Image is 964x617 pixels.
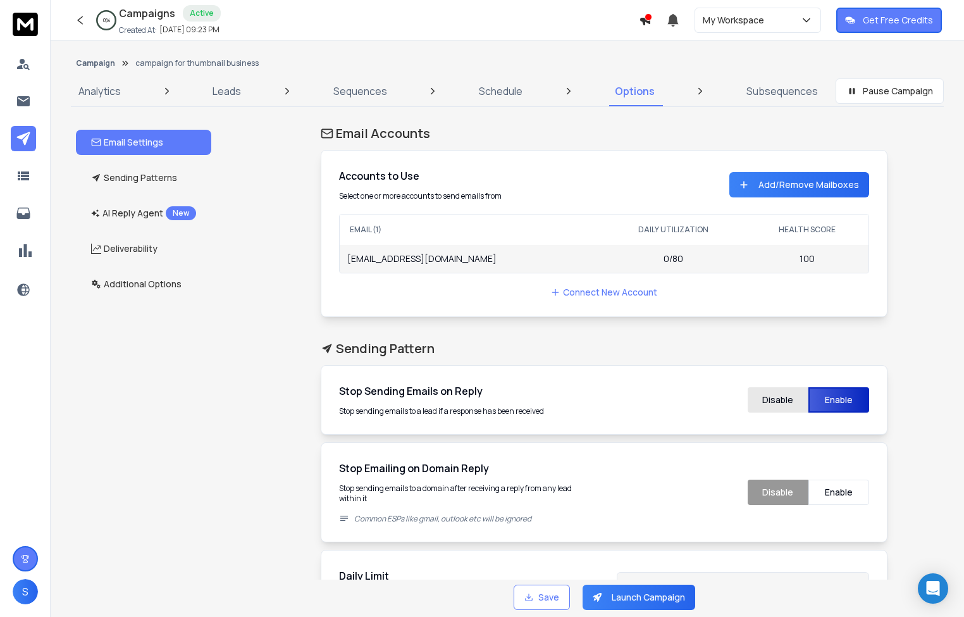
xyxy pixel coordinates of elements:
p: Created At: [119,25,157,35]
p: Analytics [78,84,121,99]
h1: Campaigns [119,6,175,21]
p: Email Settings [91,136,163,149]
p: My Workspace [703,14,769,27]
a: Subsequences [739,76,825,106]
div: Active [183,5,221,22]
h1: Email Accounts [321,125,887,142]
a: Analytics [71,76,128,106]
p: Leads [213,84,241,99]
button: Get Free Credits [836,8,942,33]
p: campaign for thumbnail business [135,58,259,68]
a: Sequences [326,76,395,106]
button: S [13,579,38,604]
p: Sequences [333,84,387,99]
p: Schedule [479,84,522,99]
button: Pause Campaign [836,78,944,104]
div: Open Intercom Messenger [918,573,948,604]
p: Get Free Credits [863,14,933,27]
p: Options [615,84,655,99]
button: Email Settings [76,130,211,155]
a: Leads [205,76,249,106]
button: Campaign [76,58,115,68]
a: Schedule [471,76,530,106]
p: [DATE] 09:23 PM [159,25,219,35]
p: Subsequences [746,84,818,99]
p: 0 % [103,16,110,24]
a: Options [607,76,662,106]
